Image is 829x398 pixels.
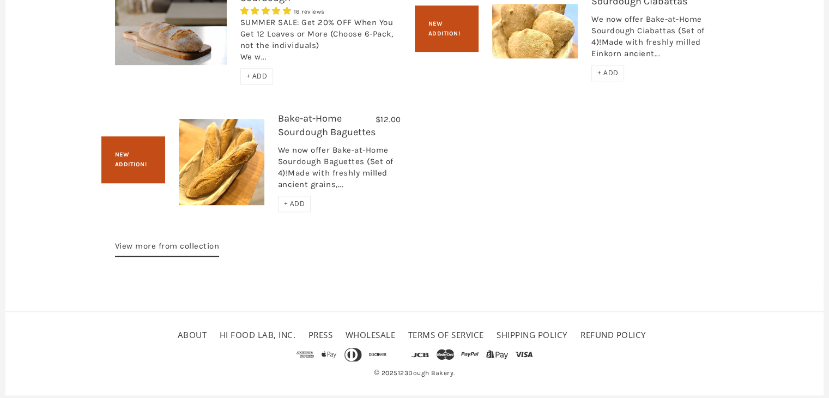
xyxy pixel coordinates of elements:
[246,71,268,81] span: + ADD
[397,369,453,377] a: 123Dough Bakery
[178,329,207,340] a: About
[294,8,325,15] span: 16 reviews
[278,196,311,212] div: + ADD
[240,17,401,68] div: SUMMER SALE: Get 20% OFF When You Get 12 Loaves or More (Choose 6-Pack, not the individuals) We w...
[492,4,578,58] img: Bake-at-Home Sourdough Ciabattas
[376,114,401,124] span: $12.00
[240,6,294,16] span: 4.75 stars
[308,329,333,340] a: Press
[101,136,166,183] div: New Addition!
[278,144,401,196] div: We now offer Bake-at-Home Sourdough Baguettes (Set of 4)!Made with freshly milled ancient grains,...
[175,325,655,345] ul: Secondary
[597,68,619,77] span: + ADD
[372,364,458,382] span: © 2025 .
[591,14,715,65] div: We now offer Bake-at-Home Sourdough Ciabattas (Set of 4)!Made with freshly milled Einkorn ancient...
[415,5,479,52] div: New Addition!
[284,199,305,208] span: + ADD
[278,112,376,138] a: Bake-at-Home Sourdough Baguettes
[580,329,646,340] a: Refund policy
[591,65,625,81] div: + ADD
[220,329,296,340] a: HI FOOD LAB, INC.
[179,119,264,205] img: Bake-at-Home Sourdough Baguettes
[240,68,274,85] div: + ADD
[497,329,568,340] a: Shipping Policy
[115,239,220,257] a: View more from collection
[408,329,484,340] a: Terms of service
[346,329,396,340] a: Wholesale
